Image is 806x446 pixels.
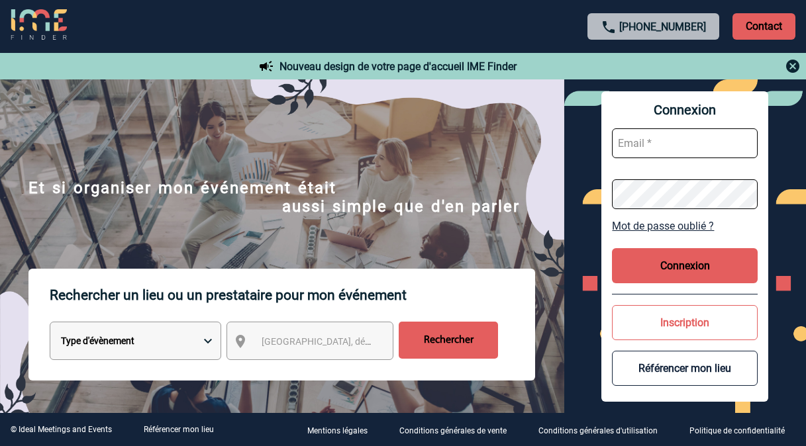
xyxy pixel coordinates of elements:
[612,248,758,283] button: Connexion
[612,305,758,340] button: Inscription
[11,425,112,434] div: © Ideal Meetings and Events
[612,128,758,158] input: Email *
[399,426,507,435] p: Conditions générales de vente
[297,424,389,436] a: Mentions légales
[619,21,706,33] a: [PHONE_NUMBER]
[538,426,658,435] p: Conditions générales d'utilisation
[689,426,785,435] p: Politique de confidentialité
[528,424,679,436] a: Conditions générales d'utilisation
[389,424,528,436] a: Conditions générales de vente
[262,336,446,347] span: [GEOGRAPHIC_DATA], département, région...
[732,13,795,40] p: Contact
[50,269,535,322] p: Rechercher un lieu ou un prestataire pour mon événement
[679,424,806,436] a: Politique de confidentialité
[399,322,498,359] input: Rechercher
[144,425,214,434] a: Référencer mon lieu
[612,102,758,118] span: Connexion
[307,426,368,435] p: Mentions légales
[612,220,758,232] a: Mot de passe oublié ?
[612,351,758,386] button: Référencer mon lieu
[601,19,617,35] img: call-24-px.png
